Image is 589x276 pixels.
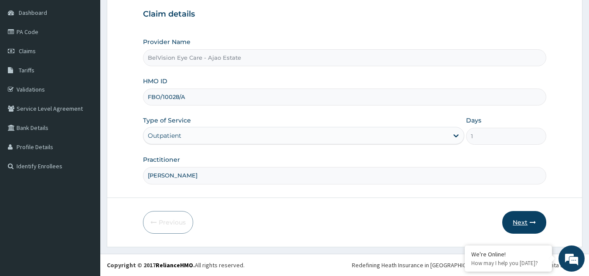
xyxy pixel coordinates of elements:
[143,167,547,184] input: Enter Name
[19,9,47,17] span: Dashboard
[45,49,146,60] div: Chat with us now
[4,184,166,214] textarea: Type your message and hit 'Enter'
[156,261,193,269] a: RelianceHMO
[143,37,191,46] label: Provider Name
[502,211,546,234] button: Next
[19,66,34,74] span: Tariffs
[16,44,35,65] img: d_794563401_company_1708531726252_794563401
[352,261,582,269] div: Redefining Heath Insurance in [GEOGRAPHIC_DATA] using Telemedicine and Data Science!
[107,261,195,269] strong: Copyright © 2017 .
[471,259,545,267] p: How may I help you today?
[471,250,545,258] div: We're Online!
[143,89,547,106] input: Enter HMO ID
[143,155,180,164] label: Practitioner
[143,77,167,85] label: HMO ID
[466,116,481,125] label: Days
[51,82,120,170] span: We're online!
[100,254,589,276] footer: All rights reserved.
[19,47,36,55] span: Claims
[148,131,181,140] div: Outpatient
[143,116,191,125] label: Type of Service
[143,10,547,19] h3: Claim details
[143,211,193,234] button: Previous
[143,4,164,25] div: Minimize live chat window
